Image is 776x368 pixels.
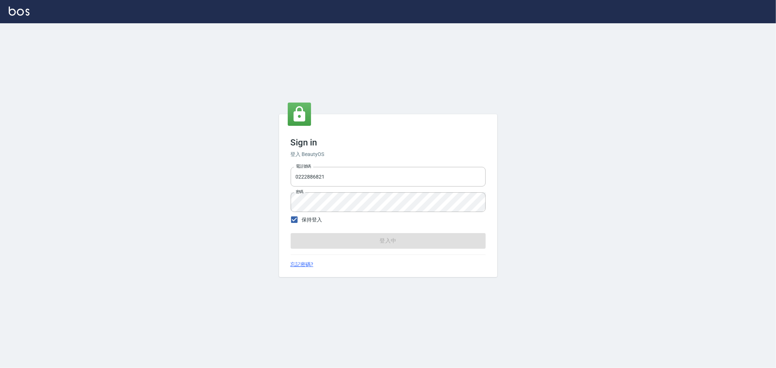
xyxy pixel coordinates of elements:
img: Logo [9,7,29,16]
label: 密碼 [296,189,303,195]
a: 忘記密碼? [291,261,314,268]
h3: Sign in [291,137,486,148]
label: 電話號碼 [296,164,311,169]
h6: 登入 BeautyOS [291,151,486,158]
span: 保持登入 [302,216,322,224]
